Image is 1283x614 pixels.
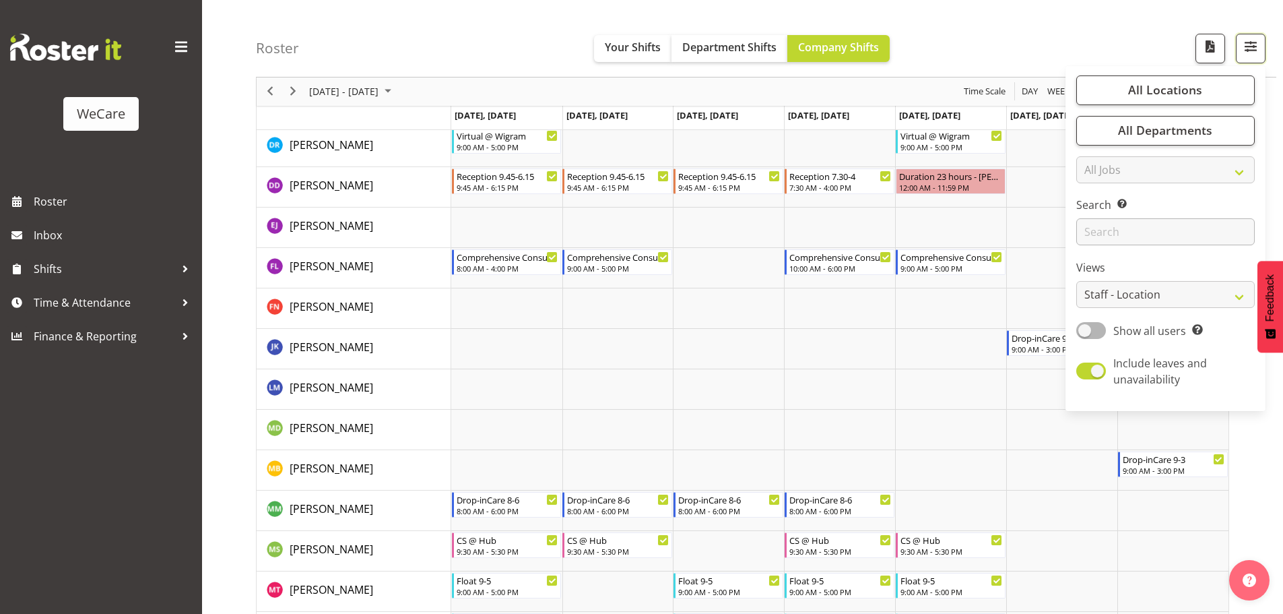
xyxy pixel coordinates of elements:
[798,40,879,55] span: Company Shifts
[678,169,780,183] div: Reception 9.45-6.15
[457,182,558,193] div: 9:45 AM - 6:15 PM
[257,491,451,531] td: Matthew Mckenzie resource
[789,250,891,264] div: Comprehensive Consult 10-6
[789,493,891,506] div: Drop-inCare 8-6
[282,78,304,106] div: next period
[457,546,558,557] div: 9:30 AM - 5:30 PM
[594,35,671,62] button: Your Shifts
[673,168,783,194] div: Demi Dumitrean"s event - Reception 9.45-6.15 Begin From Wednesday, October 15, 2025 at 9:45:00 AM...
[290,177,373,193] a: [PERSON_NAME]
[567,493,669,506] div: Drop-inCare 8-6
[962,84,1007,100] span: Time Scale
[567,169,669,183] div: Reception 9.45-6.15
[290,501,373,517] a: [PERSON_NAME]
[562,492,672,518] div: Matthew Mckenzie"s event - Drop-inCare 8-6 Begin From Tuesday, October 14, 2025 at 8:00:00 AM GMT...
[896,573,1006,598] div: Monique Telford"s event - Float 9-5 Begin From Friday, October 17, 2025 at 9:00:00 AM GMT+13:00 E...
[1264,274,1276,321] span: Feedback
[34,259,175,279] span: Shifts
[290,259,373,274] span: [PERSON_NAME]
[290,461,373,476] span: [PERSON_NAME]
[290,218,373,234] a: [PERSON_NAME]
[789,505,891,516] div: 8:00 AM - 6:00 PM
[896,168,1006,194] div: Demi Dumitrean"s event - Duration 23 hours - Demi Dumitrean Begin From Friday, October 17, 2025 a...
[678,586,780,597] div: 9:00 AM - 5:00 PM
[290,339,373,355] a: [PERSON_NAME]
[789,546,891,557] div: 9:30 AM - 5:30 PM
[257,167,451,208] td: Demi Dumitrean resource
[257,127,451,167] td: Deepti Raturi resource
[34,293,175,313] span: Time & Attendance
[290,137,373,153] a: [PERSON_NAME]
[290,299,373,315] a: [PERSON_NAME]
[1020,84,1041,100] button: Timeline Day
[1243,574,1256,587] img: help-xxl-2.png
[290,137,373,152] span: [PERSON_NAME]
[308,84,380,100] span: [DATE] - [DATE]
[452,492,562,518] div: Matthew Mckenzie"s event - Drop-inCare 8-6 Begin From Monday, October 13, 2025 at 8:00:00 AM GMT+...
[785,168,894,194] div: Demi Dumitrean"s event - Reception 7.30-4 Begin From Thursday, October 16, 2025 at 7:30:00 AM GMT...
[1007,330,1117,356] div: John Ko"s event - Drop-inCare 9-3 Begin From Saturday, October 18, 2025 at 9:00:00 AM GMT+13:00 E...
[457,142,558,152] div: 9:00 AM - 5:00 PM
[785,492,894,518] div: Matthew Mckenzie"s event - Drop-inCare 8-6 Begin From Thursday, October 16, 2025 at 8:00:00 AM GM...
[452,168,562,194] div: Demi Dumitrean"s event - Reception 9.45-6.15 Begin From Monday, October 13, 2025 at 9:45:00 AM GM...
[257,369,451,410] td: Lainie Montgomery resource
[567,505,669,516] div: 8:00 AM - 6:00 PM
[457,250,558,264] div: Comprehensive Consult 8-4
[290,420,373,436] a: [PERSON_NAME]
[1113,356,1207,387] span: Include leaves and unavailability
[1118,123,1212,139] span: All Departments
[290,542,373,557] span: [PERSON_NAME]
[457,263,558,274] div: 8:00 AM - 4:00 PM
[899,182,1002,193] div: 12:00 AM - 11:59 PM
[789,586,891,597] div: 9:00 AM - 5:00 PM
[10,34,121,61] img: Rosterit website logo
[678,505,780,516] div: 8:00 AM - 6:00 PM
[789,169,891,183] div: Reception 7.30-4
[257,248,451,288] td: Felize Lacson resource
[452,128,562,154] div: Deepti Raturi"s event - Virtual @ Wigram Begin From Monday, October 13, 2025 at 9:00:00 AM GMT+13...
[899,169,1002,183] div: Duration 23 hours - [PERSON_NAME]
[787,35,890,62] button: Company Shifts
[284,84,302,100] button: Next
[567,250,669,264] div: Comprehensive Consult 9-5
[457,533,558,547] div: CS @ Hub
[962,84,1008,100] button: Time Scale
[257,531,451,572] td: Mehreen Sardar resource
[900,263,1002,274] div: 9:00 AM - 5:00 PM
[1020,84,1039,100] span: Day
[290,299,373,314] span: [PERSON_NAME]
[678,574,780,587] div: Float 9-5
[290,340,373,355] span: [PERSON_NAME]
[457,129,558,142] div: Virtual @ Wigram
[1076,75,1255,105] button: All Locations
[677,109,738,121] span: [DATE], [DATE]
[457,493,558,506] div: Drop-inCare 8-6
[256,40,299,56] h4: Roster
[567,533,669,547] div: CS @ Hub
[900,250,1002,264] div: Comprehensive Consult 9-5
[1123,465,1224,476] div: 9:00 AM - 3:00 PM
[682,40,777,55] span: Department Shifts
[605,40,661,55] span: Your Shifts
[457,586,558,597] div: 9:00 AM - 5:00 PM
[257,329,451,369] td: John Ko resource
[1118,452,1228,477] div: Matthew Brewer"s event - Drop-inCare 9-3 Begin From Sunday, October 19, 2025 at 9:00:00 AM GMT+13...
[789,574,891,587] div: Float 9-5
[1076,219,1255,246] input: Search
[290,218,373,233] span: [PERSON_NAME]
[290,501,373,516] span: [PERSON_NAME]
[899,109,960,121] span: [DATE], [DATE]
[1257,261,1283,352] button: Feedback - Show survey
[896,249,1006,275] div: Felize Lacson"s event - Comprehensive Consult 9-5 Begin From Friday, October 17, 2025 at 9:00:00 ...
[789,182,891,193] div: 7:30 AM - 4:00 PM
[307,84,397,100] button: October 2025
[1236,34,1265,63] button: Filter Shifts
[290,582,373,598] a: [PERSON_NAME]
[1195,34,1225,63] button: Download a PDF of the roster according to the set date range.
[896,532,1006,558] div: Mehreen Sardar"s event - CS @ Hub Begin From Friday, October 17, 2025 at 9:30:00 AM GMT+13:00 End...
[290,380,373,395] span: [PERSON_NAME]
[896,128,1006,154] div: Deepti Raturi"s event - Virtual @ Wigram Begin From Friday, October 17, 2025 at 9:00:00 AM GMT+13...
[785,573,894,598] div: Monique Telford"s event - Float 9-5 Begin From Thursday, October 16, 2025 at 9:00:00 AM GMT+13:00...
[257,410,451,450] td: Marie-Claire Dickson-Bakker resource
[34,326,175,346] span: Finance & Reporting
